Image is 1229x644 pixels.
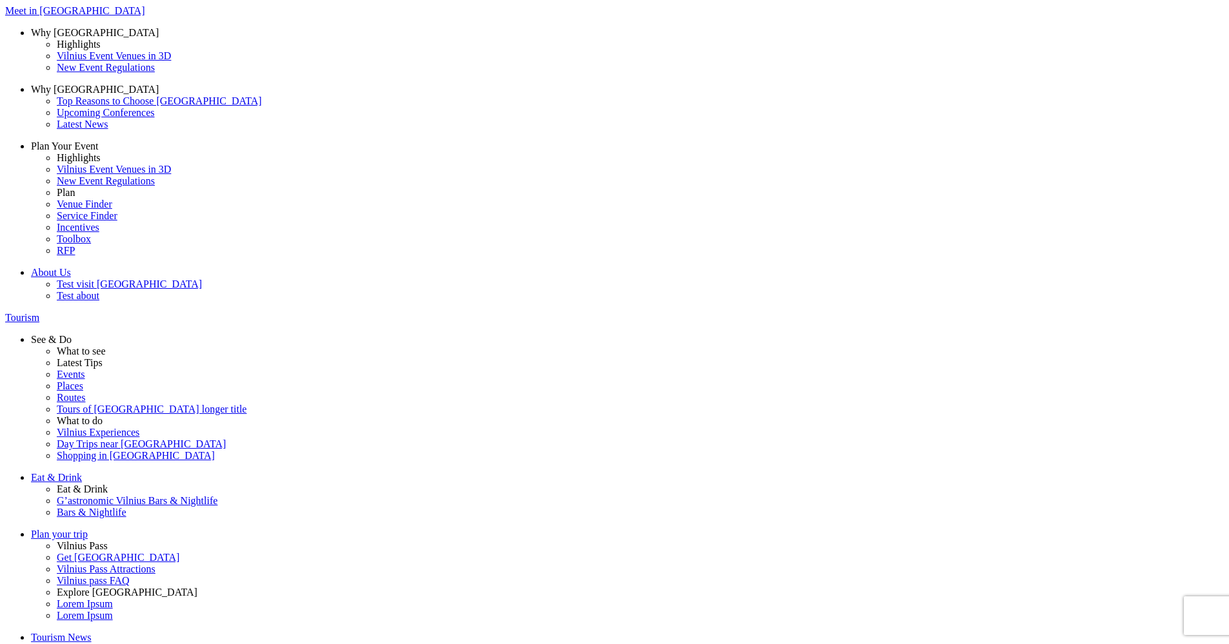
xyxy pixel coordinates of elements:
[57,107,1224,119] a: Upcoming Conferences
[31,27,159,38] span: Why [GEOGRAPHIC_DATA]
[31,84,159,95] span: Why [GEOGRAPHIC_DATA]
[57,450,215,461] span: Shopping in [GEOGRAPHIC_DATA]
[57,278,1224,290] a: Test visit [GEOGRAPHIC_DATA]
[57,175,155,186] span: New Event Regulations
[5,312,39,323] span: Tourism
[57,199,1224,210] a: Venue Finder
[57,438,226,449] span: Day Trips near [GEOGRAPHIC_DATA]
[57,164,1224,175] a: Vilnius Event Venues in 3D
[57,95,1224,107] a: Top Reasons to Choose [GEOGRAPHIC_DATA]
[57,483,108,494] span: Eat & Drink
[57,187,75,198] span: Plan
[5,5,1224,17] a: Meet in [GEOGRAPHIC_DATA]
[5,5,145,16] span: Meet in [GEOGRAPHIC_DATA]
[57,369,85,380] span: Events
[57,507,1224,518] a: Bars & Nightlife
[31,632,1224,643] a: Tourism News
[31,529,1224,540] a: Plan your trip
[57,587,197,598] span: Explore [GEOGRAPHIC_DATA]
[57,245,1224,257] a: RFP
[57,380,83,391] span: Places
[31,472,1224,483] a: Eat & Drink
[31,472,82,483] span: Eat & Drink
[31,141,98,151] span: Plan Your Event
[57,233,91,244] span: Toolbox
[57,164,171,175] span: Vilnius Event Venues in 3D
[5,312,1224,324] a: Tourism
[57,404,246,415] span: Tours of [GEOGRAPHIC_DATA] longer title
[57,610,113,621] span: Lorem Ipsum
[57,540,108,551] span: Vilnius Pass
[57,222,1224,233] a: Incentives
[57,598,1224,610] a: Lorem Ipsum
[57,392,85,403] span: Routes
[57,380,1224,392] a: Places
[57,290,1224,302] a: Test about
[57,404,1224,415] a: Tours of [GEOGRAPHIC_DATA] longer title
[57,495,217,506] span: G’astronomic Vilnius Bars & Nightlife
[57,199,112,210] span: Venue Finder
[31,334,72,345] span: See & Do
[31,267,1224,278] a: About Us
[57,438,1224,450] a: Day Trips near [GEOGRAPHIC_DATA]
[57,119,1224,130] a: Latest News
[57,62,1224,73] a: New Event Regulations
[57,415,103,426] span: What to do
[57,222,99,233] span: Incentives
[57,39,101,50] span: Highlights
[57,495,1224,507] a: G’astronomic Vilnius Bars & Nightlife
[57,50,171,61] span: Vilnius Event Venues in 3D
[57,507,126,518] span: Bars & Nightlife
[31,529,88,540] span: Plan your trip
[57,610,1224,621] a: Lorem Ipsum
[57,369,1224,380] a: Events
[57,563,155,574] span: Vilnius Pass Attractions
[57,427,139,438] span: Vilnius Experiences
[57,575,130,586] span: Vilnius pass FAQ
[57,346,106,356] span: What to see
[57,357,103,368] span: Latest Tips
[57,175,1224,187] a: New Event Regulations
[57,210,117,221] span: Service Finder
[57,563,1224,575] a: Vilnius Pass Attractions
[57,552,1224,563] a: Get [GEOGRAPHIC_DATA]
[57,245,75,256] span: RFP
[57,152,101,163] span: Highlights
[57,575,1224,587] a: Vilnius pass FAQ
[57,450,1224,462] a: Shopping in [GEOGRAPHIC_DATA]
[57,62,155,73] span: New Event Regulations
[57,598,113,609] span: Lorem Ipsum
[31,267,71,278] span: About Us
[57,392,1224,404] a: Routes
[57,552,179,563] span: Get [GEOGRAPHIC_DATA]
[57,50,1224,62] a: Vilnius Event Venues in 3D
[57,427,1224,438] a: Vilnius Experiences
[57,233,1224,245] a: Toolbox
[31,632,92,643] span: Tourism News
[57,210,1224,222] a: Service Finder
